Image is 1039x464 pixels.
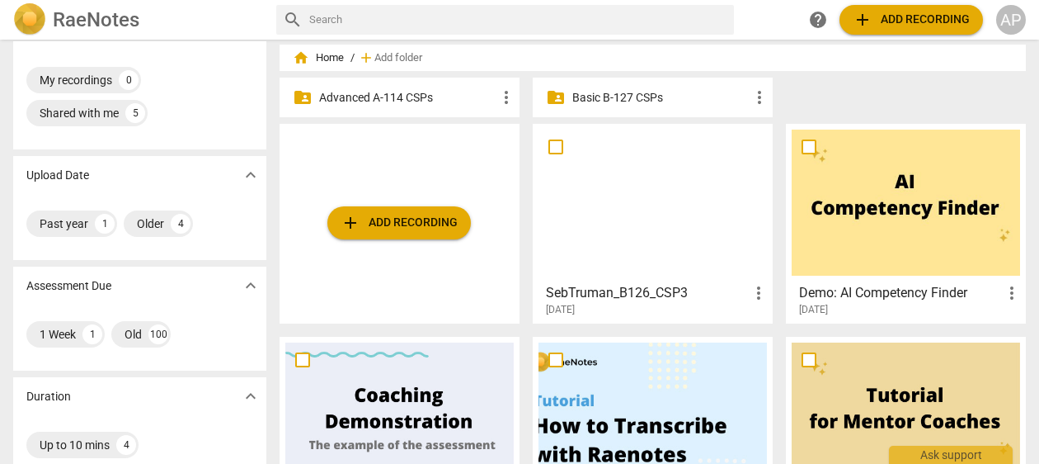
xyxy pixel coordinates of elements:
div: 100 [148,324,168,344]
span: expand_more [241,276,261,296]
span: [DATE] [546,303,575,317]
p: Assessment Due [26,277,111,295]
div: 4 [171,214,190,234]
div: Older [137,215,164,232]
button: Show more [238,384,263,409]
span: add [853,10,872,30]
div: My recordings [40,72,112,88]
span: / [350,52,355,64]
span: add [358,50,374,66]
span: [DATE] [799,303,828,317]
div: 1 Week [40,326,76,343]
p: Upload Date [26,167,89,184]
button: Upload [327,206,471,239]
h2: RaeNotes [53,8,139,31]
div: 0 [119,70,139,90]
p: Basic B-127 CSPs [572,89,750,107]
p: Duration [26,388,71,405]
a: LogoRaeNotes [13,3,263,36]
div: 1 [95,214,115,234]
span: expand_more [241,386,261,406]
h3: Demo: AI Competency Finder [799,283,1002,303]
span: more_vert [750,88,769,107]
p: Advanced A-114 CSPs [319,89,496,107]
span: more_vert [749,283,769,303]
span: Add recording [341,213,458,233]
span: expand_more [241,165,261,185]
div: Old [125,326,142,343]
div: Past year [40,215,88,232]
a: Help [803,5,833,35]
span: search [283,10,303,30]
img: Logo [13,3,46,36]
span: help [808,10,828,30]
span: Home [293,50,344,66]
div: Ask support [889,446,1013,464]
div: Up to 10 mins [40,437,110,453]
h3: SebTruman_B126_CSP3 [546,283,749,303]
button: Show more [238,163,263,187]
span: folder_shared [293,88,313,107]
div: 1 [82,324,102,344]
button: Show more [238,273,263,298]
span: Add recording [853,10,970,30]
button: Upload [839,5,983,35]
button: AP [996,5,1026,35]
span: folder_shared [546,88,566,107]
span: home [293,50,309,66]
span: Add folder [374,52,422,64]
a: SebTruman_B126_CSP3[DATE] [538,130,767,316]
span: more_vert [1002,283,1022,303]
span: more_vert [496,88,516,107]
input: Search [309,7,727,33]
span: add [341,213,360,233]
div: 4 [116,435,136,455]
a: Demo: AI Competency Finder[DATE] [792,130,1020,316]
div: 5 [125,103,145,123]
div: Shared with me [40,105,119,121]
